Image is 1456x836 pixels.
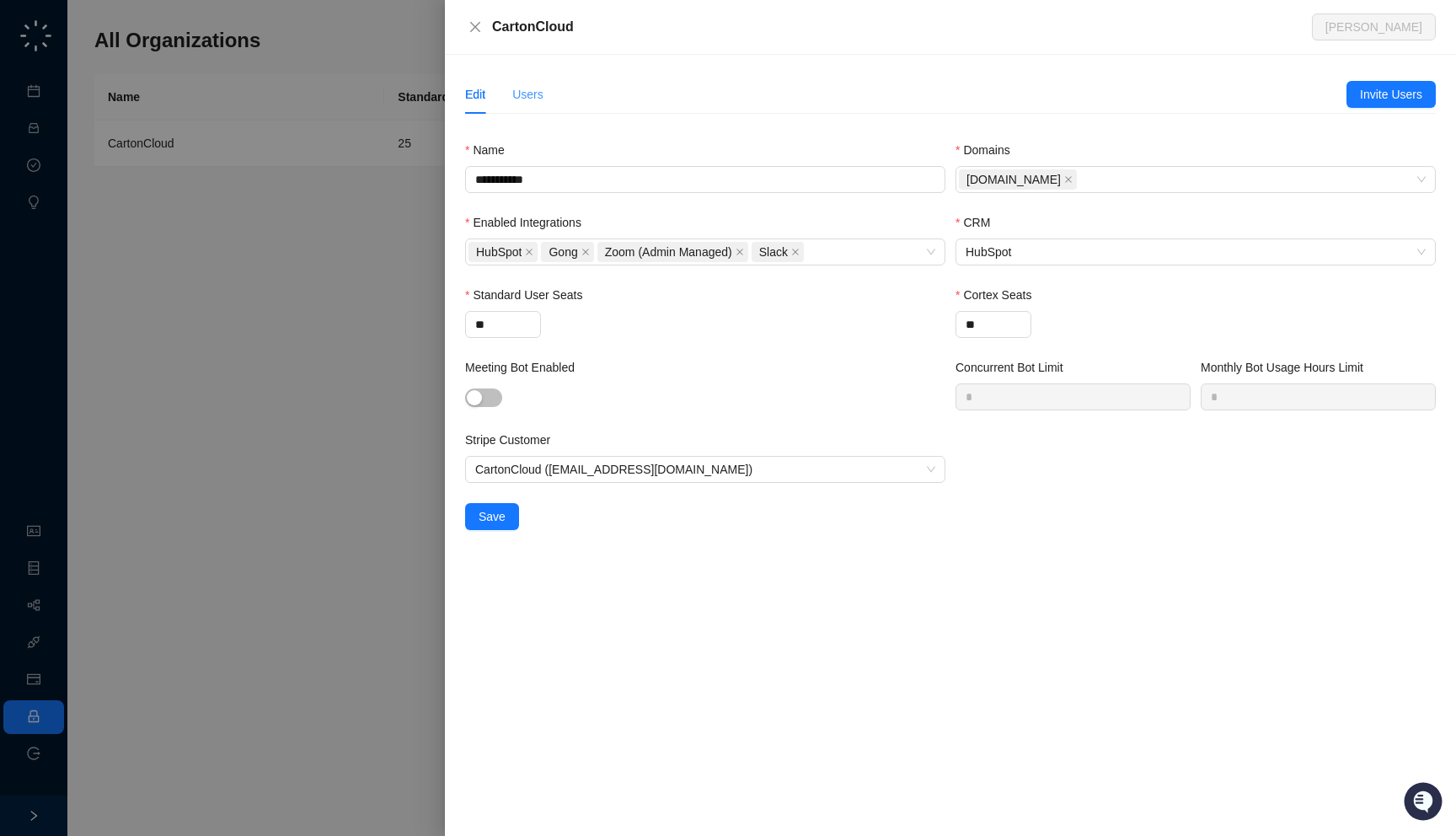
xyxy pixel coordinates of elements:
[791,248,800,256] span: close
[597,242,748,262] span: Zoom (Admin Managed)
[465,85,485,104] div: Edit
[956,312,1030,337] input: Cortex Seats
[1312,13,1436,40] button: [PERSON_NAME]
[736,248,744,256] span: close
[512,85,543,104] div: Users
[966,170,1061,189] span: [DOMAIN_NAME]
[1202,384,1435,410] input: Monthly Bot Usage Hours Limit
[1064,175,1073,184] span: close
[1402,780,1448,826] iframe: Open customer support
[955,213,1002,232] label: CRM
[466,312,540,337] input: Standard User Seats
[759,243,788,261] span: Slack
[955,286,1043,304] label: Cortex Seats
[605,243,732,261] span: Zoom (Admin Managed)
[76,238,89,251] div: 📶
[549,243,577,261] span: Gong
[465,503,519,530] button: Save
[168,277,204,290] span: Pylon
[476,243,522,261] span: HubSpot
[465,358,586,377] label: Meeting Bot Enabled
[465,141,517,159] label: Name
[69,229,136,260] a: 📶Status
[1360,85,1422,104] span: Invite Users
[465,17,485,37] button: Close
[525,248,533,256] span: close
[959,169,1077,190] span: cartoncloud.com
[1080,174,1084,186] input: Domains
[807,246,811,259] input: Enabled Integrations
[468,242,538,262] span: HubSpot
[1201,358,1375,377] label: Monthly Bot Usage Hours Limit
[465,213,593,232] label: Enabled Integrations
[492,17,1312,37] div: CartonCloud
[479,507,506,526] span: Save
[966,239,1426,265] span: HubSpot
[475,457,935,482] span: CartonCloud (accounts@cartoncloud.com)
[93,236,130,253] span: Status
[465,389,502,407] button: Meeting Bot Enabled
[10,229,69,260] a: 📚Docs
[955,141,1022,159] label: Domains
[57,153,276,169] div: Start new chat
[286,158,307,178] button: Start new chat
[119,276,204,290] a: Powered byPylon
[1346,81,1436,108] button: Invite Users
[581,248,590,256] span: close
[752,242,804,262] span: Slack
[955,358,1075,377] label: Concurrent Bot Limit
[465,431,562,449] label: Stripe Customer
[468,20,482,34] span: close
[956,384,1190,410] input: Concurrent Bot Limit
[465,166,945,193] input: Name
[17,153,47,183] img: 5124521997842_fc6d7dfcefe973c2e489_88.png
[541,242,593,262] span: Gong
[17,67,307,94] p: Welcome 👋
[34,236,62,253] span: Docs
[17,238,30,251] div: 📚
[17,94,307,121] h2: How can we help?
[465,286,594,304] label: Standard User Seats
[57,169,213,183] div: We're available if you need us!
[17,17,51,51] img: Swyft AI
